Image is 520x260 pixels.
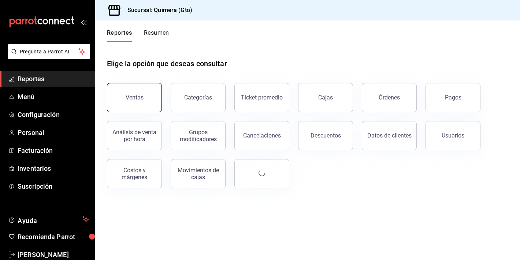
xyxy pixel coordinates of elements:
div: Cancelaciones [243,132,281,139]
span: Suscripción [18,181,89,191]
button: Costos y márgenes [107,159,162,188]
div: Ticket promedio [241,94,283,101]
span: Inventarios [18,163,89,173]
div: navigation tabs [107,29,169,42]
div: Costos y márgenes [112,167,157,181]
div: Categorías [184,94,212,101]
button: Usuarios [426,121,480,150]
span: Reportes [18,74,89,84]
span: Recomienda Parrot [18,232,89,242]
button: Cancelaciones [234,121,289,150]
button: open_drawer_menu [81,19,86,25]
span: Pregunta a Parrot AI [20,48,79,56]
button: Pagos [426,83,480,112]
button: Ticket promedio [234,83,289,112]
div: Descuentos [311,132,341,139]
div: Órdenes [379,94,400,101]
div: Usuarios [442,132,464,139]
div: Movimientos de cajas [175,167,221,181]
button: Movimientos de cajas [171,159,226,188]
button: Análisis de venta por hora [107,121,162,150]
span: Menú [18,92,89,102]
button: Categorías [171,83,226,112]
button: Órdenes [362,83,417,112]
div: Análisis de venta por hora [112,129,157,143]
div: Cajas [318,93,333,102]
span: Facturación [18,146,89,155]
span: [PERSON_NAME] [18,250,89,260]
h1: Elige la opción que deseas consultar [107,58,227,69]
span: Ayuda [18,215,79,224]
button: Datos de clientes [362,121,417,150]
div: Datos de clientes [367,132,412,139]
button: Descuentos [298,121,353,150]
div: Grupos modificadores [175,129,221,143]
a: Pregunta a Parrot AI [5,53,90,61]
h3: Sucursal: Quimera (Gto) [122,6,192,15]
span: Configuración [18,110,89,120]
span: Personal [18,128,89,137]
div: Ventas [126,94,144,101]
button: Resumen [144,29,169,42]
button: Reportes [107,29,132,42]
button: Grupos modificadores [171,121,226,150]
a: Cajas [298,83,353,112]
div: Pagos [445,94,461,101]
button: Ventas [107,83,162,112]
button: Pregunta a Parrot AI [8,44,90,59]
